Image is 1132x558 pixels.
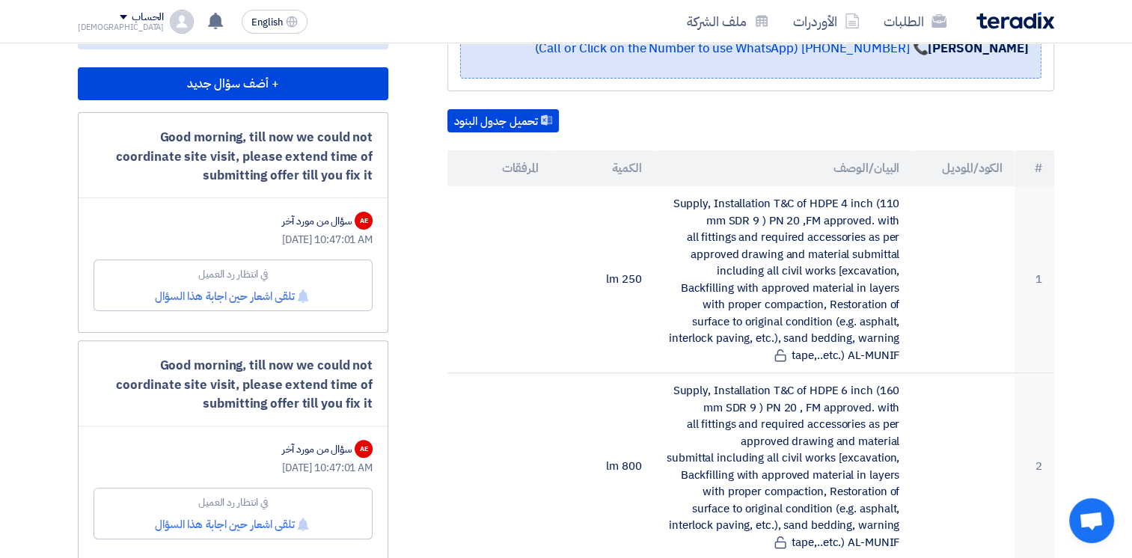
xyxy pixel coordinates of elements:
[654,186,912,373] td: Supply, Installation T&C of HDPE 4 inch (110 mm SDR 9 ) PN 20 ,FM approved. with all fittings and...
[1015,186,1054,373] td: 1
[251,17,283,28] span: English
[94,356,373,414] div: Good morning, till now we could not coordinate site visit, please extend time of submitting offer...
[155,516,311,533] div: تلقى اشعار حين اجابة هذا السؤال
[872,4,958,39] a: الطلبات
[1069,498,1114,543] div: Open chat
[447,109,559,133] button: تحميل جدول البنود
[654,150,912,186] th: البيان/الوصف
[355,212,373,230] div: AE
[132,11,164,24] div: الحساب
[78,23,164,31] div: [DEMOGRAPHIC_DATA]
[781,4,872,39] a: الأوردرات
[928,39,1029,58] strong: [PERSON_NAME]
[170,10,194,34] img: profile_test.png
[242,10,308,34] button: English
[78,67,388,100] button: + أضف سؤال جديد
[282,213,352,229] div: سؤال من مورد آخر
[94,128,373,186] div: Good morning, till now we could not coordinate site visit, please extend time of submitting offer...
[551,150,654,186] th: الكمية
[551,186,654,373] td: 250 lm
[155,288,311,305] div: تلقى اشعار حين اجابة هذا السؤال
[1015,150,1054,186] th: #
[94,232,373,248] div: [DATE] 10:47:01 AM
[198,266,268,282] div: في انتظار رد العميل
[675,4,781,39] a: ملف الشركة
[282,441,352,457] div: سؤال من مورد آخر
[534,39,928,58] a: 📞 [PHONE_NUMBER] (Call or Click on the Number to use WhatsApp)
[976,12,1054,29] img: Teradix logo
[198,494,268,510] div: في انتظار رد العميل
[447,150,551,186] th: المرفقات
[94,460,373,476] div: [DATE] 10:47:01 AM
[911,150,1015,186] th: الكود/الموديل
[355,440,373,458] div: AE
